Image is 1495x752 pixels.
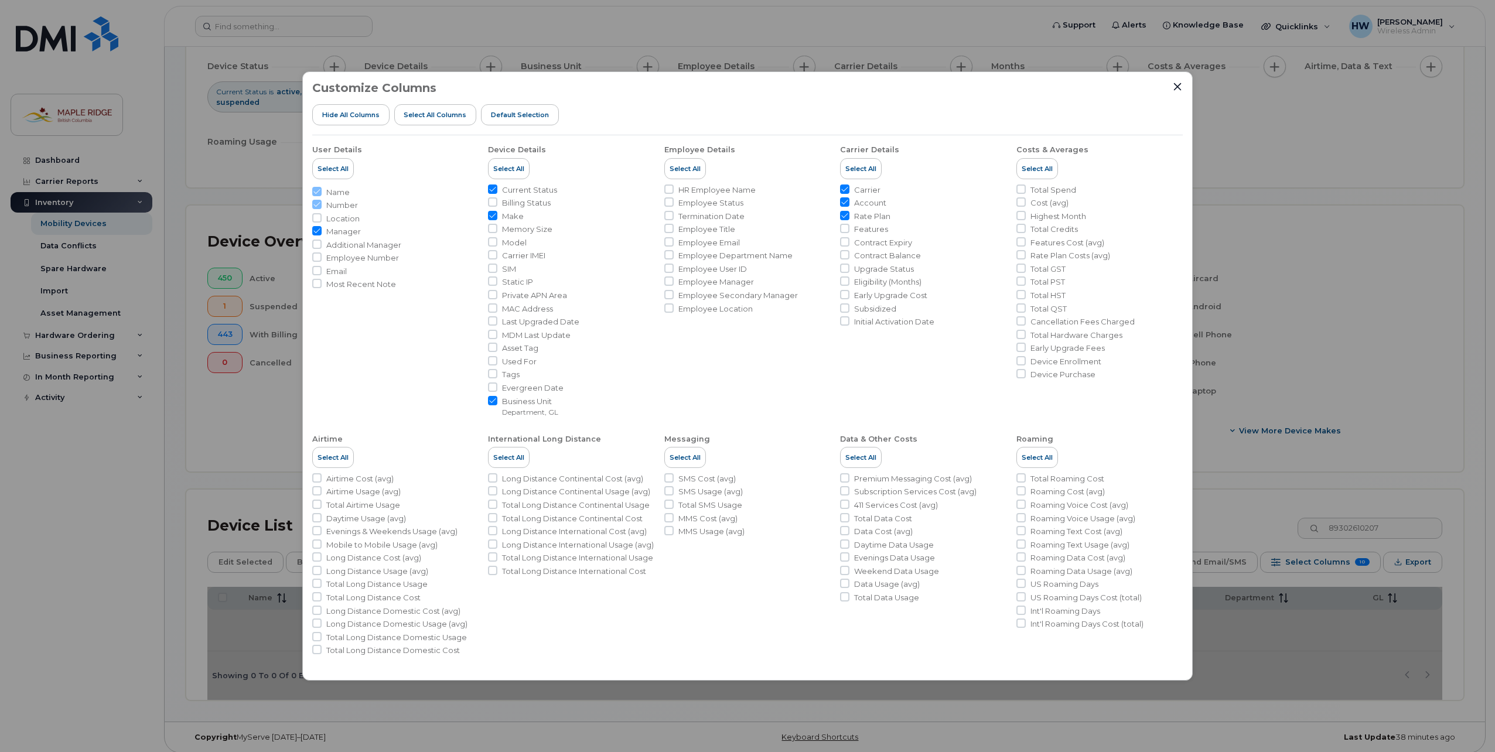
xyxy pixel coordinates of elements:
span: Additional Manager [326,240,401,251]
span: Evergreen Date [502,382,564,394]
span: Last Upgraded Date [502,316,579,327]
span: Int'l Roaming Days Cost (total) [1030,618,1144,630]
span: Employee Department Name [678,250,793,261]
span: Total Hardware Charges [1030,330,1122,341]
span: Location [326,213,360,224]
span: Roaming Cost (avg) [1030,486,1105,497]
span: Features [854,224,888,235]
span: Initial Activation Date [854,316,934,327]
span: Highest Month [1030,211,1086,222]
h3: Customize Columns [312,81,436,94]
span: Long Distance Domestic Cost (avg) [326,606,460,617]
span: Long Distance Usage (avg) [326,566,428,577]
span: Name [326,187,350,198]
span: Data Usage (avg) [854,579,920,590]
span: Select All [1022,453,1053,462]
span: Daytime Data Usage [854,539,934,551]
span: Select All [670,453,701,462]
span: HR Employee Name [678,184,756,196]
button: Select all Columns [394,104,477,125]
button: Select All [1016,158,1058,179]
span: Select All [318,453,349,462]
span: Manager [326,226,361,237]
span: Private APN Area [502,290,567,301]
button: Select All [312,158,354,179]
span: Upgrade Status [854,264,914,275]
span: Premium Messaging Cost (avg) [854,473,972,484]
span: Total PST [1030,276,1065,288]
span: Select All [493,453,524,462]
span: Daytime Usage (avg) [326,513,406,524]
button: Select All [1016,447,1058,468]
span: Total Long Distance Usage [326,579,428,590]
span: Early Upgrade Cost [854,290,927,301]
span: Total Data Cost [854,513,912,524]
span: Total Long Distance Continental Usage [502,500,650,511]
span: Employee Status [678,197,743,208]
span: Select All [670,164,701,173]
span: Evenings & Weekends Usage (avg) [326,526,458,537]
button: Default Selection [481,104,559,125]
span: Select All [1022,164,1053,173]
span: Employee Location [678,303,753,315]
span: Roaming Data Cost (avg) [1030,552,1125,563]
span: SIM [502,264,516,275]
span: Total Spend [1030,184,1076,196]
span: Select All [845,164,876,173]
div: Airtime [312,434,343,445]
button: Select All [664,158,706,179]
button: Hide All Columns [312,104,390,125]
span: Total Data Usage [854,592,919,603]
span: Long Distance Continental Cost (avg) [502,473,643,484]
span: Employee Manager [678,276,754,288]
span: MMS Usage (avg) [678,526,745,537]
span: Data Cost (avg) [854,526,913,537]
span: Hide All Columns [322,110,380,119]
span: Roaming Text Usage (avg) [1030,539,1129,551]
span: Total Long Distance Cost [326,592,421,603]
span: Employee Title [678,224,735,235]
span: Employee Number [326,252,399,264]
span: Total Long Distance Continental Cost [502,513,643,524]
button: Select All [840,447,882,468]
span: Account [854,197,886,208]
span: MAC Address [502,303,553,315]
span: Used For [502,356,537,367]
span: Total SMS Usage [678,500,742,511]
span: SMS Cost (avg) [678,473,736,484]
span: Total Long Distance International Usage [502,552,653,563]
span: Employee Email [678,237,740,248]
div: Employee Details [664,145,735,155]
span: Airtime Cost (avg) [326,473,394,484]
span: Carrier IMEI [502,250,545,261]
div: Costs & Averages [1016,145,1088,155]
span: Asset Tag [502,343,538,354]
span: Rate Plan Costs (avg) [1030,250,1110,261]
div: User Details [312,145,362,155]
span: Weekend Data Usage [854,566,939,577]
span: Roaming Voice Usage (avg) [1030,513,1135,524]
button: Select All [312,447,354,468]
span: Business Unit [502,396,558,407]
span: Carrier [854,184,880,196]
span: Most Recent Note [326,279,396,290]
span: MMS Cost (avg) [678,513,738,524]
span: Billing Status [502,197,551,208]
span: Cancellation Fees Charged [1030,316,1135,327]
span: Total GST [1030,264,1066,275]
span: Roaming Text Cost (avg) [1030,526,1122,537]
span: MDM Last Update [502,330,571,341]
span: Total Long Distance Domestic Cost [326,645,460,656]
span: Total HST [1030,290,1066,301]
button: Close [1172,81,1183,92]
span: Long Distance International Usage (avg) [502,539,654,551]
span: Contract Balance [854,250,921,261]
div: Device Details [488,145,546,155]
span: Tags [502,369,520,380]
span: Subscription Services Cost (avg) [854,486,977,497]
span: Total Long Distance Domestic Usage [326,632,467,643]
span: Total Airtime Usage [326,500,400,511]
span: Total Roaming Cost [1030,473,1104,484]
span: Total Credits [1030,224,1078,235]
span: Memory Size [502,224,552,235]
